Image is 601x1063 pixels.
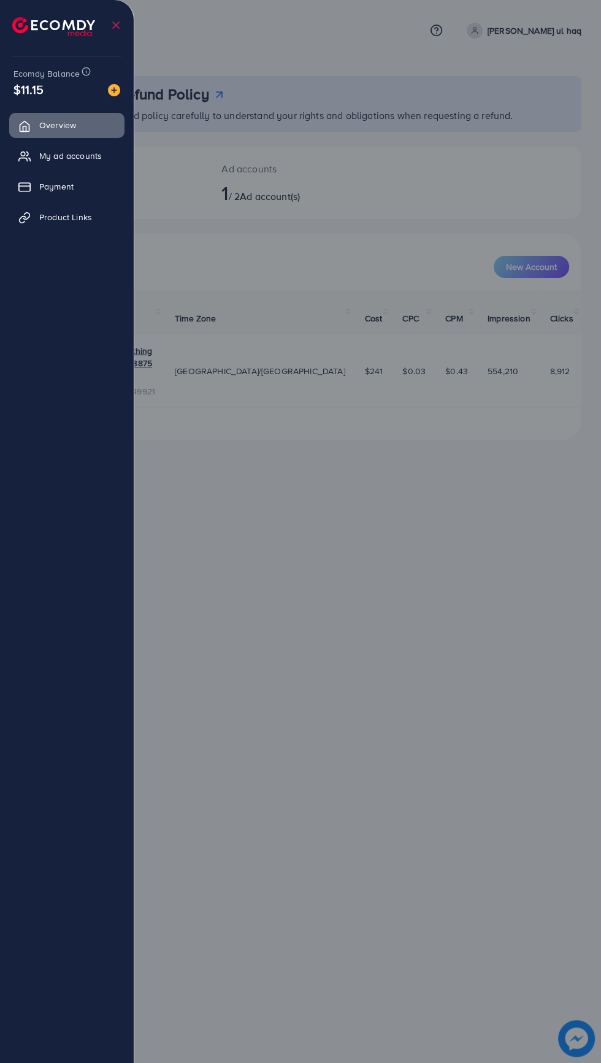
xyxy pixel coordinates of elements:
[9,113,124,137] a: Overview
[9,205,124,229] a: Product Links
[39,150,102,162] span: My ad accounts
[39,211,92,223] span: Product Links
[9,144,124,168] a: My ad accounts
[39,180,74,193] span: Payment
[108,84,120,96] img: image
[9,174,124,199] a: Payment
[12,17,95,36] img: logo
[13,67,80,80] span: Ecomdy Balance
[13,80,44,98] span: $11.15
[39,119,76,131] span: Overview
